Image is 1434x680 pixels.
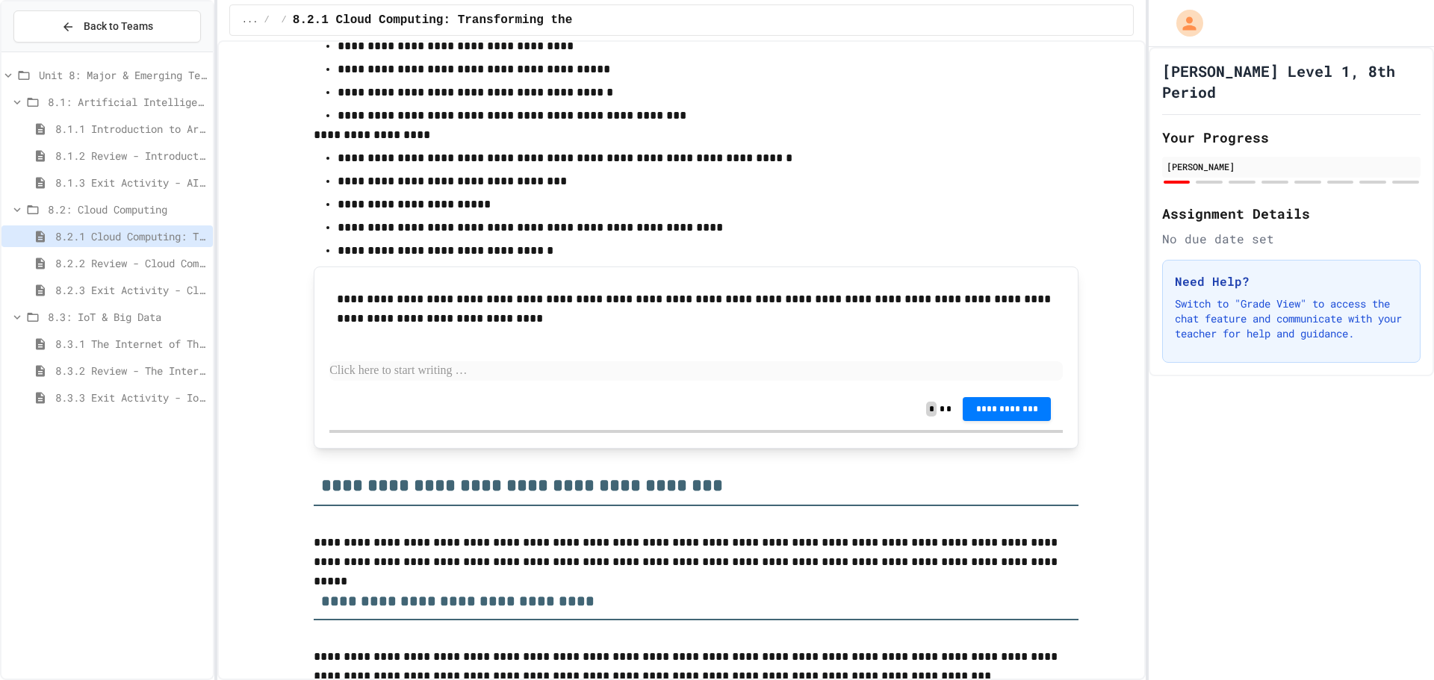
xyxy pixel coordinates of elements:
span: 8.3.2 Review - The Internet of Things and Big Data [55,363,207,378]
span: 8.3.3 Exit Activity - IoT Data Detective Challenge [55,390,207,405]
h2: Assignment Details [1162,203,1421,224]
span: Unit 8: Major & Emerging Technologies [39,67,207,83]
span: ... [242,14,258,26]
button: Back to Teams [13,10,201,43]
div: My Account [1161,6,1207,40]
span: 8.2.2 Review - Cloud Computing [55,255,207,271]
h2: Your Progress [1162,127,1421,148]
span: 8.3.1 The Internet of Things and Big Data: Our Connected Digital World [55,336,207,352]
span: 8.2: Cloud Computing [48,202,207,217]
h3: Need Help? [1175,272,1408,290]
span: 8.1.3 Exit Activity - AI Detective [55,175,207,190]
span: 8.3: IoT & Big Data [48,309,207,325]
span: 8.1.2 Review - Introduction to Artificial Intelligence [55,148,207,163]
span: 8.1.1 Introduction to Artificial Intelligence [55,121,207,137]
span: 8.1: Artificial Intelligence Basics [48,94,207,110]
span: 8.2.3 Exit Activity - Cloud Service Detective [55,282,207,298]
span: 8.2.1 Cloud Computing: Transforming the Digital World [55,228,207,244]
div: No due date set [1162,230,1421,248]
span: Back to Teams [84,19,153,34]
span: 8.2.1 Cloud Computing: Transforming the Digital World [293,11,673,29]
p: Switch to "Grade View" to access the chat feature and communicate with your teacher for help and ... [1175,296,1408,341]
div: [PERSON_NAME] [1167,160,1416,173]
span: / [264,14,269,26]
h1: [PERSON_NAME] Level 1, 8th Period [1162,60,1421,102]
span: / [282,14,287,26]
